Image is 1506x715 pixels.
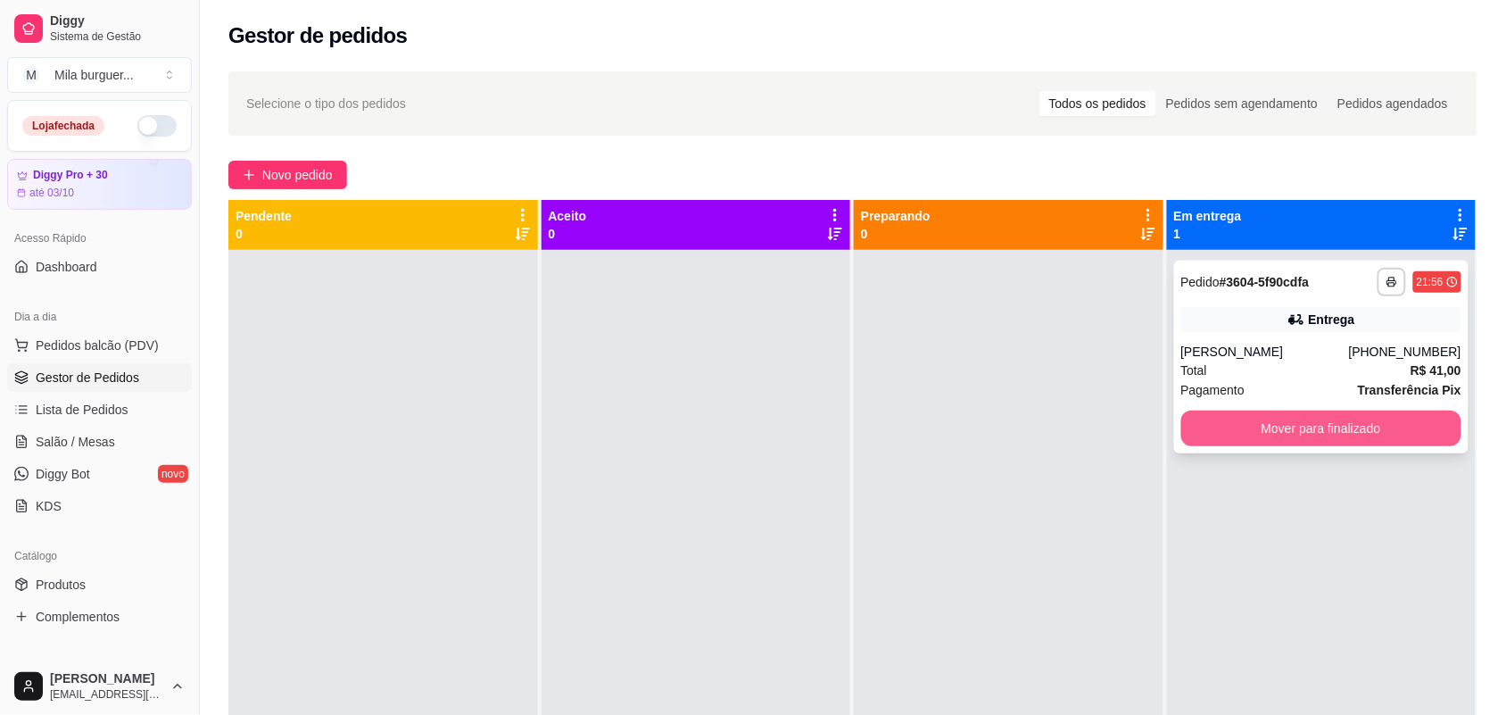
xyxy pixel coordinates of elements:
article: Diggy Pro + 30 [33,169,108,182]
div: Pedidos agendados [1328,91,1458,116]
a: DiggySistema de Gestão [7,7,192,50]
a: Salão / Mesas [7,428,192,456]
a: Dashboard [7,253,192,281]
a: Lista de Pedidos [7,395,192,424]
p: 1 [1174,225,1242,243]
span: Salão / Mesas [36,433,115,451]
div: Todos os pedidos [1039,91,1156,116]
strong: R$ 41,00 [1411,363,1461,378]
span: Gestor de Pedidos [36,369,139,387]
a: Diggy Pro + 30até 03/10 [7,159,192,210]
div: Catálogo [7,542,192,570]
div: Entrega [1309,311,1355,328]
p: Aceito [549,207,587,225]
div: [PERSON_NAME] [1181,343,1349,361]
span: [EMAIL_ADDRESS][DOMAIN_NAME] [50,687,163,702]
span: Novo pedido [262,165,333,185]
span: Pedidos balcão (PDV) [36,337,159,354]
p: 0 [549,225,587,243]
button: Mover para finalizado [1181,411,1462,446]
span: Pedido [1181,275,1221,289]
span: Complementos [36,608,120,626]
span: plus [243,169,255,181]
a: Produtos [7,570,192,599]
p: Preparando [861,207,931,225]
button: [PERSON_NAME][EMAIL_ADDRESS][DOMAIN_NAME] [7,665,192,708]
div: Mila burguer ... [54,66,134,84]
strong: Transferência Pix [1358,383,1461,397]
div: Dia a dia [7,303,192,331]
span: Total [1181,361,1208,380]
button: Alterar Status [137,115,177,137]
p: Pendente [236,207,292,225]
h2: Gestor de pedidos [228,21,408,50]
span: M [22,66,40,84]
span: Lista de Pedidos [36,401,128,419]
button: Pedidos balcão (PDV) [7,331,192,360]
p: 0 [236,225,292,243]
span: Diggy Bot [36,465,90,483]
span: Selecione o tipo dos pedidos [246,94,406,113]
p: Em entrega [1174,207,1242,225]
article: até 03/10 [29,186,74,200]
span: Sistema de Gestão [50,29,185,44]
p: 0 [861,225,931,243]
span: [PERSON_NAME] [50,671,163,687]
button: Novo pedido [228,161,347,189]
strong: # 3604-5f90cdfa [1220,275,1309,289]
span: KDS [36,497,62,515]
span: Dashboard [36,258,97,276]
a: Diggy Botnovo [7,460,192,488]
a: KDS [7,492,192,520]
span: Pagamento [1181,380,1245,400]
a: Gestor de Pedidos [7,363,192,392]
span: Diggy [50,13,185,29]
div: 21:56 [1417,275,1444,289]
div: [PHONE_NUMBER] [1349,343,1461,361]
div: Loja fechada [22,116,104,136]
a: Complementos [7,603,192,631]
span: Produtos [36,576,86,594]
button: Select a team [7,57,192,93]
div: Pedidos sem agendamento [1156,91,1328,116]
div: Acesso Rápido [7,224,192,253]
